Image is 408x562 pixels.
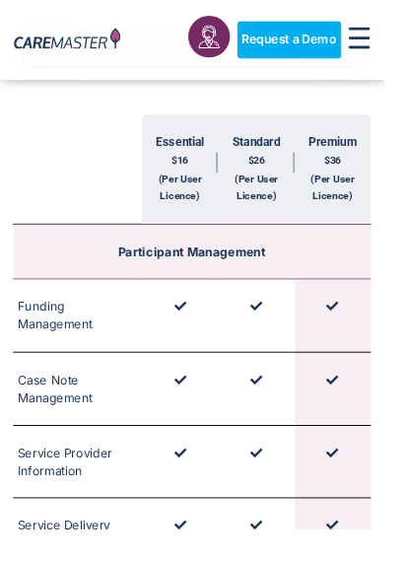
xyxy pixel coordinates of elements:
[14,375,151,452] td: Case Note Management
[15,30,128,54] img: CareMaster Logo
[151,121,232,238] th: Essential
[257,35,358,50] span: Request a Demo
[249,164,296,215] span: $26 (Per User Licence)
[126,259,283,275] span: Participant Management
[232,121,312,238] th: Standard
[371,29,393,56] div: Menu Toggle
[14,297,151,374] td: Funding Management
[330,164,376,215] span: $36 (Per User Licence)
[169,164,215,215] span: $16 (Per User Licence)
[252,23,363,62] a: Request a Demo
[313,121,394,238] th: Premium
[14,453,151,529] td: Service Provider Information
